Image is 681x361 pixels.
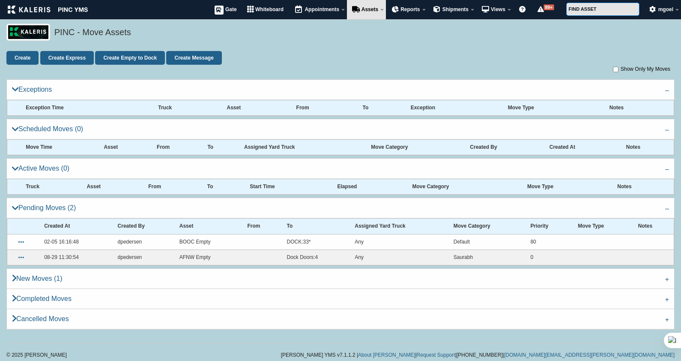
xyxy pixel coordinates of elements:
th: Truck [152,100,221,115]
th: From [241,219,281,234]
th: Asset [173,219,241,234]
th: Move Type [502,100,603,115]
th: Priority [524,219,572,234]
th: Truck [20,179,81,195]
th: Move Category [406,179,521,195]
th: Asset [98,140,151,155]
th: Notes [632,219,674,234]
input: FIND ASSET [566,3,639,16]
th: Start Time [244,179,331,195]
td: Any [349,250,447,265]
span: Views [491,6,505,12]
td: BOOC Empty [173,234,241,250]
div: [PERSON_NAME] YMS v7.1.1.2 | | | | [281,352,675,358]
th: Asset [81,179,142,195]
span: 99+ [544,4,554,10]
th: Asset [221,100,290,115]
img: kaleris_pinc-9d9452ea2abe8761a8e09321c3823821456f7e8afc7303df8a03059e807e3f55.png [8,6,88,14]
a: Exceptions [6,79,675,99]
a: Create Message [166,51,221,65]
th: Created At [543,140,620,155]
th: Notes [620,140,674,155]
a: Create [6,51,39,65]
td: 80 [524,234,572,250]
th: To [201,179,244,195]
th: Assigned Yard Truck [238,140,365,155]
span: Appointments [305,6,339,12]
th: Move Time [20,140,98,155]
td: 02-05 16:16:48 [38,234,111,250]
th: Created By [464,140,543,155]
a: [DOMAIN_NAME][EMAIL_ADDRESS][PERSON_NAME][DOMAIN_NAME] [504,352,675,358]
th: Assigned Yard Truck [349,219,447,234]
td: dpedersen [111,250,173,265]
th: To [281,219,349,234]
td: AFNW Empty [173,250,241,265]
td: dpedersen [111,234,173,250]
th: Elapsed [331,179,406,195]
a: Active Moves (0) [6,158,675,178]
th: To [201,140,238,155]
a: About [PERSON_NAME] [358,352,415,358]
th: Notes [611,179,674,195]
th: To [356,100,404,115]
span: [PHONE_NUMBER] [457,352,503,358]
span: Assets [361,6,378,12]
a: Pending Moves (2) [6,198,675,218]
td: 08-29 11:30:54 [38,250,111,265]
span: Reports [400,6,420,12]
th: Move Type [521,179,611,195]
th: Move Type [572,219,632,234]
img: logo_pnc-prd.png [6,24,50,41]
th: From [290,100,356,115]
span: mgoel [658,6,673,12]
a: Scheduled Moves (0) [6,119,675,139]
th: Notes [603,100,674,115]
label: Show Only My Moves [621,65,670,74]
div: © 2025 [PERSON_NAME] [6,352,173,358]
th: From [151,140,201,155]
td: Default [447,234,524,250]
a: New Moves (1) [6,268,675,289]
span: Gate [225,6,237,12]
span: Shipments [442,6,469,12]
a: Create Empty to Dock [95,51,165,65]
td: DOCK:33* [281,234,349,250]
a: Completed Moves [6,289,675,309]
th: Exception Time [20,100,152,115]
td: Dock Doors:4 [281,250,349,265]
h5: PINC - Move Assets [54,26,670,41]
th: Created At [38,219,111,234]
td: Saurabh [447,250,524,265]
a: Create Express [40,51,94,65]
th: Exception [404,100,502,115]
a: Request Support [417,352,455,358]
span: Whiteboard [255,6,284,12]
th: From [142,179,201,195]
th: Move Category [447,219,524,234]
td: Any [349,234,447,250]
a: Cancelled Moves [6,309,675,329]
th: Created By [111,219,173,234]
td: 0 [524,250,572,265]
th: Move Category [365,140,464,155]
